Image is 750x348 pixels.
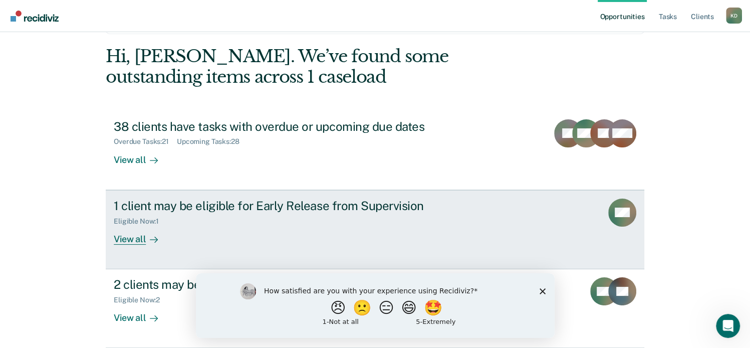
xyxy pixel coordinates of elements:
div: Hi, [PERSON_NAME]. We’ve found some outstanding items across 1 caseload [106,46,537,87]
div: 38 clients have tasks with overdue or upcoming due dates [114,119,465,134]
div: Eligible Now : 1 [114,217,167,226]
div: View all [114,304,170,324]
a: 38 clients have tasks with overdue or upcoming due datesOverdue Tasks:21Upcoming Tasks:28View all [106,111,644,190]
div: View all [114,225,170,245]
div: K D [726,8,742,24]
div: Eligible Now : 2 [114,296,168,304]
div: 1 client may be eligible for Early Release from Supervision [114,199,465,213]
div: Overdue Tasks : 21 [114,137,177,146]
button: Profile dropdown button [726,8,742,24]
iframe: Intercom live chat [716,314,740,338]
a: 2 clients may be eligible for Annual Report StatusEligible Now:2View all [106,269,644,348]
img: Recidiviz [11,11,59,22]
div: 2 clients may be eligible for Annual Report Status [114,277,465,292]
div: Upcoming Tasks : 28 [177,137,247,146]
iframe: Survey by Kim from Recidiviz [196,273,555,338]
a: 1 client may be eligible for Early Release from SupervisionEligible Now:1View all [106,190,644,269]
div: View all [114,146,170,165]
